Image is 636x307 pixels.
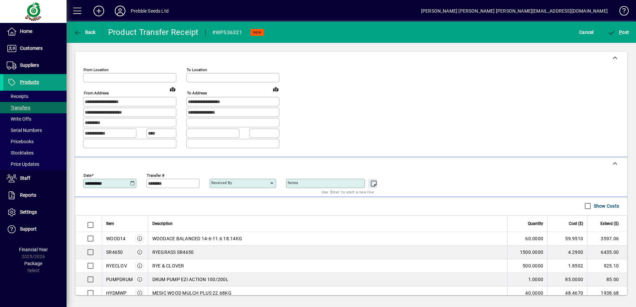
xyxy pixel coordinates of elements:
[3,125,67,136] a: Serial Numbers
[152,276,229,283] span: DRUM PUMP EZI ACTION 100/200L
[619,30,622,35] span: P
[322,188,374,196] mat-hint: Use 'Enter' to start a new line
[20,79,39,85] span: Products
[3,40,67,57] a: Customers
[88,5,109,17] button: Add
[507,273,547,286] td: 1.0000
[3,102,67,113] a: Transfers
[108,27,199,38] div: Product Transfer Receipt
[20,175,30,181] span: Staff
[7,94,28,99] span: Receipts
[587,246,627,259] td: 6435.00
[7,105,30,110] span: Transfers
[507,259,547,273] td: 500.0000
[579,27,594,38] span: Cancel
[600,220,619,227] span: Extend ($)
[3,57,67,74] a: Suppliers
[3,136,67,147] a: Pricebooks
[147,173,164,177] mat-label: Transfer #
[507,246,547,259] td: 1500.0000
[106,220,114,227] span: Item
[608,30,629,35] span: ost
[106,249,123,256] div: SR4650
[577,26,595,38] button: Cancel
[569,220,583,227] span: Cost ($)
[3,23,67,40] a: Home
[152,262,184,269] span: RYE & CLOVER
[7,161,39,167] span: Price Updates
[74,30,96,35] span: Back
[83,67,108,72] mat-label: From location
[72,26,97,38] button: Back
[152,235,242,242] span: WOODACE BALANCED 14-6-11.6 18.14KG
[212,27,242,38] div: #WP536321
[3,113,67,125] a: Write Offs
[20,46,43,51] span: Customers
[19,247,48,252] span: Financial Year
[106,262,127,269] div: RYECLOV
[547,246,587,259] td: 4.2900
[587,286,627,300] td: 1938.68
[211,180,232,185] mat-label: Received by
[131,6,169,16] div: Prebble Seeds Ltd
[3,170,67,187] a: Staff
[547,232,587,246] td: 59.9510
[587,273,627,286] td: 85.00
[547,286,587,300] td: 48.4670
[270,84,281,94] a: View on map
[507,286,547,300] td: 40.0000
[7,128,42,133] span: Serial Numbers
[614,1,628,23] a: Knowledge Base
[7,139,34,144] span: Pricebooks
[587,259,627,273] td: 925.10
[109,5,131,17] button: Profile
[152,249,194,256] span: RYEGRASS SR4650
[592,203,619,209] label: Show Costs
[20,192,36,198] span: Reports
[106,276,133,283] div: PUMPDRUM
[3,221,67,238] a: Support
[106,235,126,242] div: WOOD14
[253,30,261,35] span: NEW
[24,261,42,266] span: Package
[3,91,67,102] a: Receipts
[152,290,232,296] span: MESIC WOOD MULCH PLUS 22.68KG
[547,273,587,286] td: 85.0000
[3,187,67,204] a: Reports
[507,232,547,246] td: 60.0000
[547,259,587,273] td: 1.8502
[3,147,67,158] a: Stocktakes
[7,116,31,122] span: Write Offs
[20,209,37,215] span: Settings
[421,6,608,16] div: [PERSON_NAME] [PERSON_NAME] [PERSON_NAME][EMAIL_ADDRESS][DOMAIN_NAME]
[67,26,103,38] app-page-header-button: Back
[288,180,298,185] mat-label: Notes
[187,67,207,72] mat-label: To location
[3,204,67,221] a: Settings
[20,29,32,34] span: Home
[20,62,39,68] span: Suppliers
[528,220,543,227] span: Quantity
[7,150,34,155] span: Stocktakes
[606,26,631,38] button: Post
[587,232,627,246] td: 3597.06
[20,226,37,232] span: Support
[3,158,67,170] a: Price Updates
[106,290,127,296] div: HYDMWP
[83,173,91,177] mat-label: Date
[152,220,173,227] span: Description
[167,84,178,94] a: View on map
